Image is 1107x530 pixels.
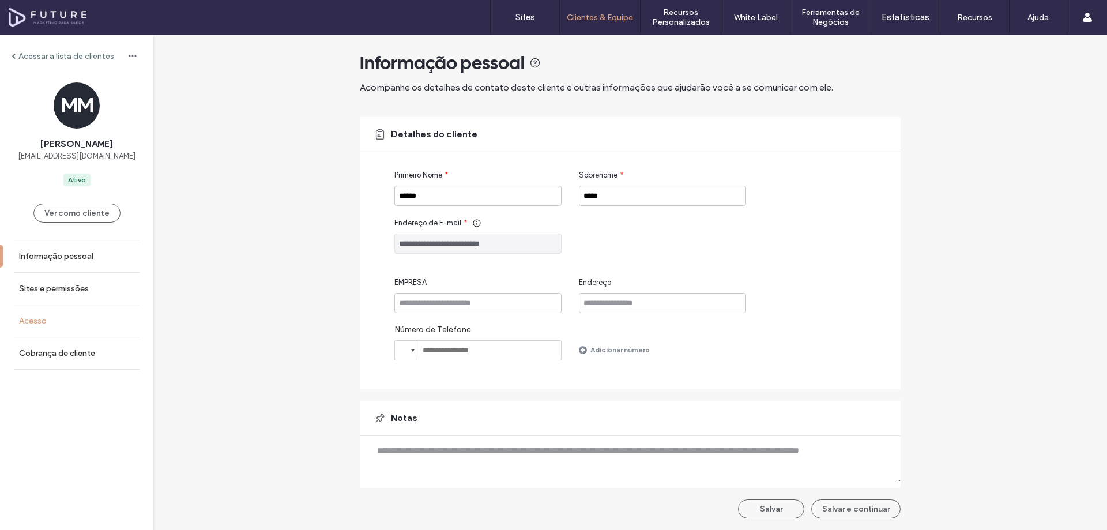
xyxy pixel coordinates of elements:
[790,7,871,27] label: Ferramentas de Negócios
[54,82,100,129] div: MM
[579,170,617,181] span: Sobrenome
[394,325,562,340] label: Número de Telefone
[360,82,833,93] span: Acompanhe os detalhes de contato deste cliente e outras informações que ajudarão você a se comuni...
[19,284,89,294] label: Sites e permissões
[40,138,113,151] span: [PERSON_NAME]
[394,170,442,181] span: Primeiro Nome
[391,412,417,424] span: Notas
[360,51,525,74] span: Informação pessoal
[25,8,55,18] span: Ajuda
[738,499,804,518] button: Salvar
[19,316,47,326] label: Acesso
[579,186,746,206] input: Sobrenome
[579,293,746,313] input: Endereço
[18,151,135,162] span: [EMAIL_ADDRESS][DOMAIN_NAME]
[734,13,778,22] label: White Label
[19,348,95,358] label: Cobrança de cliente
[882,12,929,22] label: Estatísticas
[394,234,562,254] input: Endereço de E-mail
[394,293,562,313] input: EMPRESA
[579,277,611,288] span: Endereço
[391,128,477,141] span: Detalhes do cliente
[394,277,427,288] span: EMPRESA
[394,186,562,206] input: Primeiro Nome
[590,340,650,360] label: Adicionar número
[19,251,93,261] label: Informação pessoal
[515,12,535,22] label: Sites
[811,499,901,518] button: Salvar e continuar
[33,204,121,223] button: Ver como cliente
[394,217,461,229] span: Endereço de E-mail
[68,175,86,185] div: Ativo
[957,13,992,22] label: Recursos
[18,51,114,61] label: Acessar a lista de clientes
[1027,13,1049,22] label: Ajuda
[567,13,633,22] label: Clientes & Equipe
[641,7,721,27] label: Recursos Personalizados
